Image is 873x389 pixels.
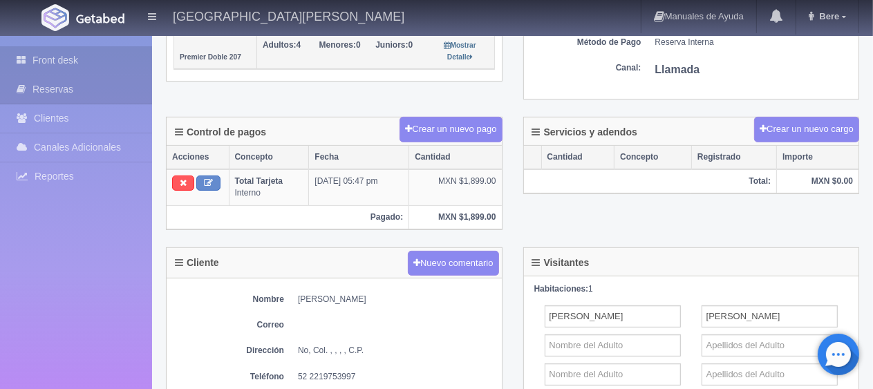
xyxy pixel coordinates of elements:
[229,146,309,169] th: Concepto
[298,345,495,357] dd: No, Col. , , , , C.P.
[319,40,356,50] strong: Menores:
[175,258,219,268] h4: Cliente
[309,169,409,205] td: [DATE] 05:47 pm
[175,127,266,137] h4: Control de pagos
[263,40,301,50] span: 4
[532,127,637,137] h4: Servicios y adendos
[167,205,409,229] th: Pagado:
[534,284,589,294] strong: Habitaciones:
[444,41,476,61] small: Mostrar Detalle
[816,11,839,21] span: Bere
[655,64,700,75] b: Llamada
[173,319,284,331] dt: Correo
[76,13,124,23] img: Getabed
[409,146,502,169] th: Cantidad
[319,40,361,50] span: 0
[524,169,777,193] th: Total:
[409,169,502,205] td: MXN $1,899.00
[545,363,681,386] input: Nombre del Adulto
[41,4,69,31] img: Getabed
[408,251,499,276] button: Nuevo comentario
[263,40,297,50] strong: Adultos:
[754,117,859,142] button: Crear un nuevo cargo
[235,176,283,186] b: Total Tarjeta
[531,62,641,74] dt: Canal:
[400,117,502,142] button: Crear un nuevo pago
[545,305,681,328] input: Nombre del Adulto
[173,294,284,305] dt: Nombre
[173,7,404,24] h4: [GEOGRAPHIC_DATA][PERSON_NAME]
[173,371,284,383] dt: Teléfono
[444,40,476,61] a: Mostrar Detalle
[173,345,284,357] dt: Dirección
[375,40,413,50] span: 0
[655,37,852,48] dd: Reserva Interna
[180,53,241,61] small: Premier Doble 207
[777,169,858,193] th: MXN $0.00
[298,371,495,383] dd: 52 2219753997
[531,37,641,48] dt: Método de Pago
[777,146,858,169] th: Importe
[167,146,229,169] th: Acciones
[614,146,692,169] th: Concepto
[375,40,408,50] strong: Juniors:
[534,283,849,295] div: 1
[691,146,776,169] th: Registrado
[532,258,590,268] h4: Visitantes
[409,205,502,229] th: MXN $1,899.00
[541,146,614,169] th: Cantidad
[702,334,838,357] input: Apellidos del Adulto
[229,169,309,205] td: Interno
[309,146,409,169] th: Fecha
[545,334,681,357] input: Nombre del Adulto
[702,305,838,328] input: Apellidos del Adulto
[298,294,495,305] dd: [PERSON_NAME]
[702,363,838,386] input: Apellidos del Adulto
